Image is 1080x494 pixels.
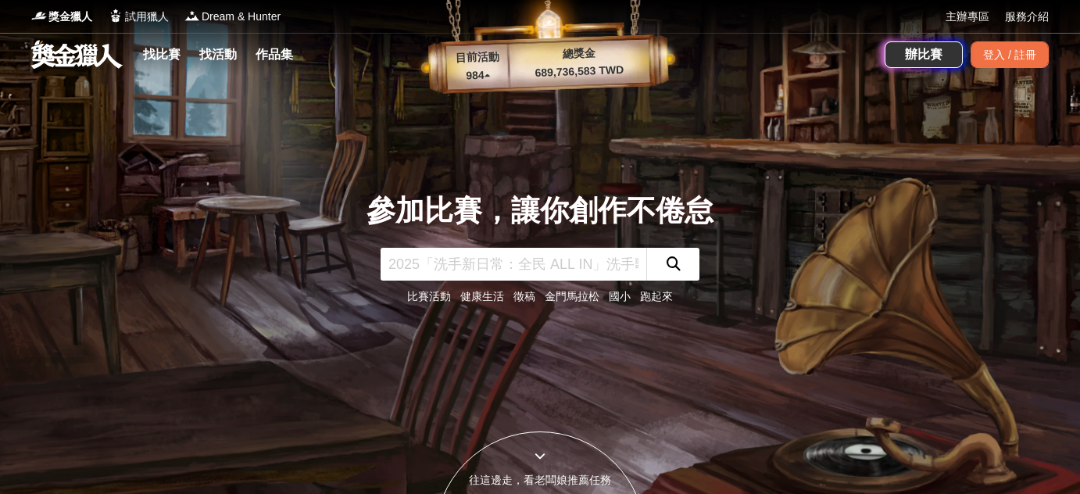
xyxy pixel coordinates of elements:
[381,248,646,281] input: 2025「洗手新日常：全民 ALL IN」洗手歌全台徵選
[48,9,92,25] span: 獎金獵人
[513,290,535,302] a: 徵稿
[193,44,243,66] a: 找活動
[367,189,713,233] div: 參加比賽，讓你創作不倦怠
[31,8,47,23] img: Logo
[1005,9,1049,25] a: 服務介紹
[445,48,509,67] p: 目前活動
[202,9,281,25] span: Dream & Hunter
[125,9,169,25] span: 試用獵人
[885,41,963,68] a: 辦比賽
[460,290,504,302] a: 健康生活
[971,41,1049,68] div: 登入 / 註冊
[407,290,451,302] a: 比賽活動
[137,44,187,66] a: 找比賽
[508,43,649,64] p: 總獎金
[435,472,645,489] div: 往這邊走，看老闆娘推薦任務
[946,9,989,25] a: 主辦專區
[184,9,281,25] a: LogoDream & Hunter
[31,9,92,25] a: Logo獎金獵人
[609,290,631,302] a: 國小
[446,66,510,85] p: 984 ▴
[108,8,123,23] img: Logo
[640,290,673,302] a: 跑起來
[184,8,200,23] img: Logo
[545,290,599,302] a: 金門馬拉松
[509,61,650,82] p: 689,736,583 TWD
[249,44,299,66] a: 作品集
[108,9,169,25] a: Logo試用獵人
